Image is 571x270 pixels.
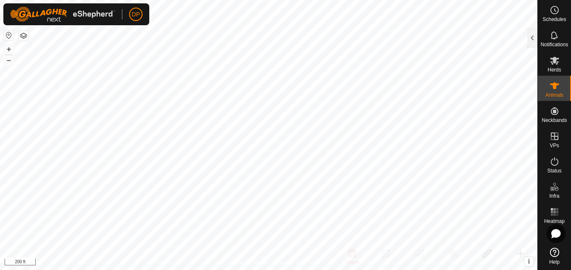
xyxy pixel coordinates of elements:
span: Herds [547,67,561,72]
button: – [4,55,14,65]
button: i [524,257,534,266]
span: Notifications [541,42,568,47]
span: Infra [549,193,559,199]
button: + [4,44,14,54]
span: Help [549,259,560,265]
img: Gallagher Logo [10,7,115,22]
span: Schedules [542,17,566,22]
button: Map Layers [19,31,29,41]
button: Reset Map [4,30,14,40]
span: i [528,258,530,265]
span: Neckbands [542,118,567,123]
span: VPs [550,143,559,148]
span: Heatmap [544,219,565,224]
a: Contact Us [277,259,302,267]
span: DP [132,10,140,19]
a: Privacy Policy [235,259,267,267]
a: Help [538,244,571,268]
span: Status [547,168,561,173]
span: Animals [545,93,563,98]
